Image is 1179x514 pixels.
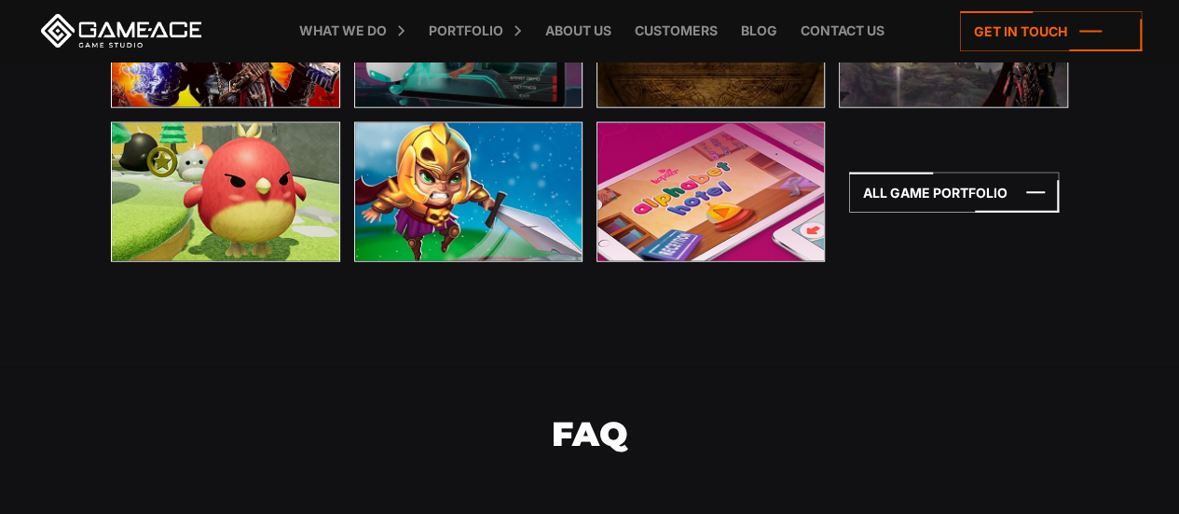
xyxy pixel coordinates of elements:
img: Alphabet hotel preview main [597,123,824,261]
img: Star archer vr main [112,123,338,261]
a: All Game Portfolio [849,173,1059,213]
img: Knight stack jump preview main [355,123,582,261]
a: Get in touch [960,11,1142,51]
